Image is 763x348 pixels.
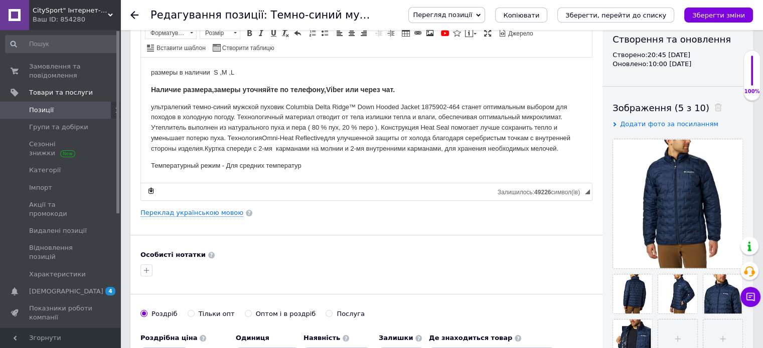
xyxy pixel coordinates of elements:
strong: Наличие размера,замеры уточняйте по телефону,Viber или через чат. [10,28,254,36]
span: CitySport" Інтернет-магазин одягу та взуття для активного відпочинку та спорту [33,6,108,15]
span: Форматування [145,28,187,39]
span: Додати фото за посиланням [620,120,718,128]
div: Повернутися назад [130,11,138,19]
button: Чат з покупцем [740,287,760,307]
input: Пошук [5,35,118,53]
a: Підкреслений (Ctrl+U) [268,28,279,39]
span: Перегляд позиції [413,11,472,19]
a: Вставити повідомлення [464,28,478,39]
a: Створити таблицю [211,42,276,53]
a: Розмір [200,27,240,39]
div: 100% [744,88,760,95]
div: Ваш ID: 854280 [33,15,120,24]
a: Зробити резервну копію зараз [145,185,157,196]
a: Форматування [145,27,197,39]
span: Товари та послуги [29,88,93,97]
div: Зображення (5 з 10) [613,102,743,114]
a: Вставити/видалити маркований список [319,28,330,39]
span: Створити таблицю [221,44,274,53]
a: Жирний (Ctrl+B) [244,28,255,39]
span: Omni-Heat Reflective [121,77,183,84]
p: Температурный режим - Для средних температур [10,103,441,114]
a: Переклад українською мовою [140,209,243,217]
a: Максимізувати [482,28,493,39]
a: Вставити іконку [451,28,463,39]
span: Категорії [29,166,61,175]
span: Відновлення позицій [29,243,93,261]
span: Джерело [507,30,533,38]
span: Імпорт [29,183,52,192]
b: Одиниця [236,334,269,341]
b: Роздрібна ціна [140,334,197,341]
i: Зберегти зміни [692,12,745,19]
a: По центру [346,28,357,39]
a: Зображення [424,28,435,39]
a: По правому краю [358,28,369,39]
b: Залишки [379,334,413,341]
span: 49226 [534,189,551,196]
span: Позиції [29,106,54,115]
a: Джерело [497,28,535,39]
b: Особисті нотатки [140,251,206,258]
iframe: Редактор, 62A03D84-52E4-4A11-BB0B-778C5CAFBDB1 [141,58,592,183]
a: Таблиця [400,28,411,39]
i: Зберегти, перейти до списку [565,12,666,19]
span: Потягніть для зміни розмірів [585,189,590,194]
span: Характеристики [29,270,86,279]
a: Зменшити відступ [373,28,384,39]
span: Акції та промокоди [29,200,93,218]
b: Наявність [303,334,340,341]
button: Зберегти, перейти до списку [557,8,674,23]
p: ультралегкий темно-синий мужской пуховик Columbia Delta Ridge™ Down Hooded Jacket 1875902-464 ста... [10,45,441,97]
div: 100% Якість заповнення [743,50,760,101]
div: Роздріб [151,309,178,318]
div: Створення та оновлення [613,33,743,46]
p: размеры в наличии S ,M ,L [10,10,441,21]
div: Тільки опт [199,309,235,318]
a: Вставити/видалити нумерований список [307,28,318,39]
span: Розмір [200,28,230,39]
div: Послуга [337,309,365,318]
span: Показники роботи компанії [29,304,93,322]
a: Збільшити відступ [385,28,396,39]
b: Де знаходиться товар [429,334,512,341]
button: Копіювати [495,8,547,23]
a: Вставити шаблон [145,42,207,53]
span: 4 [105,287,115,295]
div: Оновлено: 10:00 [DATE] [613,60,743,69]
div: Створено: 20:45 [DATE] [613,51,743,60]
button: Зберегти зміни [684,8,753,23]
a: Додати відео з YouTube [439,28,450,39]
span: Сезонні знижки [29,140,93,158]
span: Замовлення та повідомлення [29,62,93,80]
span: [DEMOGRAPHIC_DATA] [29,287,103,296]
span: Вставити шаблон [155,44,206,53]
div: Оптом і в роздріб [256,309,316,318]
a: Вставити/Редагувати посилання (Ctrl+L) [412,28,423,39]
span: Копіювати [503,12,539,19]
a: Видалити форматування [280,28,291,39]
a: Курсив (Ctrl+I) [256,28,267,39]
span: Видалені позиції [29,226,87,235]
a: Повернути (Ctrl+Z) [292,28,303,39]
span: Групи та добірки [29,123,88,132]
a: По лівому краю [334,28,345,39]
div: Кiлькiсть символiв [498,186,585,196]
